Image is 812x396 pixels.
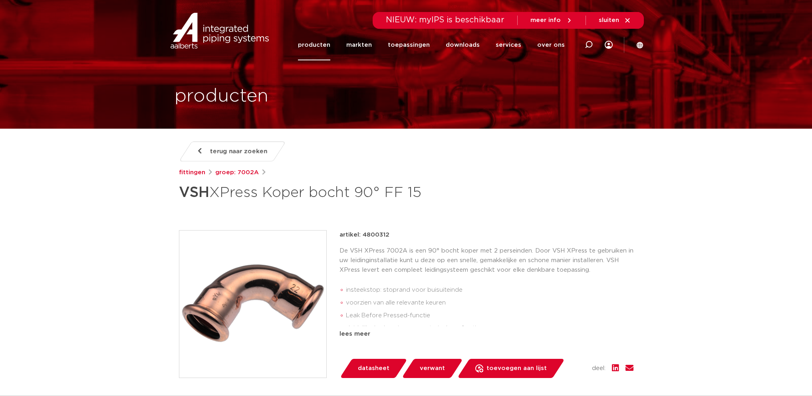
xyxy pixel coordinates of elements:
a: fittingen [179,168,205,177]
a: markten [346,30,372,60]
img: Product Image for VSH XPress Koper bocht 90° FF 15 [179,231,326,378]
a: downloads [446,30,480,60]
h1: producten [175,84,268,109]
a: producten [298,30,330,60]
a: sluiten [599,17,631,24]
span: deel: [592,364,606,373]
span: verwant [420,362,445,375]
p: artikel: 4800312 [339,230,389,240]
a: datasheet [339,359,407,378]
span: terug naar zoeken [210,145,267,158]
a: groep: 7002A [215,168,259,177]
span: toevoegen aan lijst [486,362,547,375]
a: services [496,30,521,60]
p: De VSH XPress 7002A is een 90° bocht koper met 2 perseinden. Door VSH XPress te gebruiken in uw l... [339,246,633,275]
h1: XPress Koper bocht 90° FF 15 [179,181,479,205]
li: voorzien van alle relevante keuren [346,297,633,309]
nav: Menu [298,30,565,60]
div: lees meer [339,329,633,339]
a: meer info [530,17,573,24]
span: meer info [530,17,561,23]
li: duidelijke herkenning van materiaal en afmeting [346,322,633,335]
span: datasheet [358,362,389,375]
span: sluiten [599,17,619,23]
a: over ons [537,30,565,60]
strong: VSH [179,185,209,200]
a: verwant [401,359,463,378]
a: toepassingen [388,30,430,60]
li: Leak Before Pressed-functie [346,309,633,322]
span: NIEUW: myIPS is beschikbaar [386,16,504,24]
li: insteekstop: stoprand voor buisuiteinde [346,284,633,297]
a: terug naar zoeken [179,141,286,161]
